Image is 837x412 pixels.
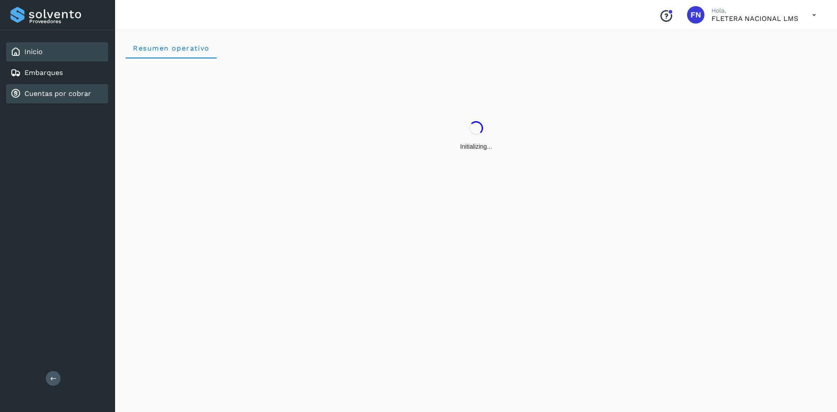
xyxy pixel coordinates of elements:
[6,42,108,61] div: Inicio
[24,48,43,56] a: Inicio
[711,14,798,23] p: FLETERA NACIONAL LMS
[711,7,798,14] p: Hola,
[29,18,105,24] p: Proveedores
[6,84,108,103] div: Cuentas por cobrar
[133,44,210,52] span: Resumen operativo
[24,89,91,98] a: Cuentas por cobrar
[24,68,63,77] a: Embarques
[6,63,108,82] div: Embarques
